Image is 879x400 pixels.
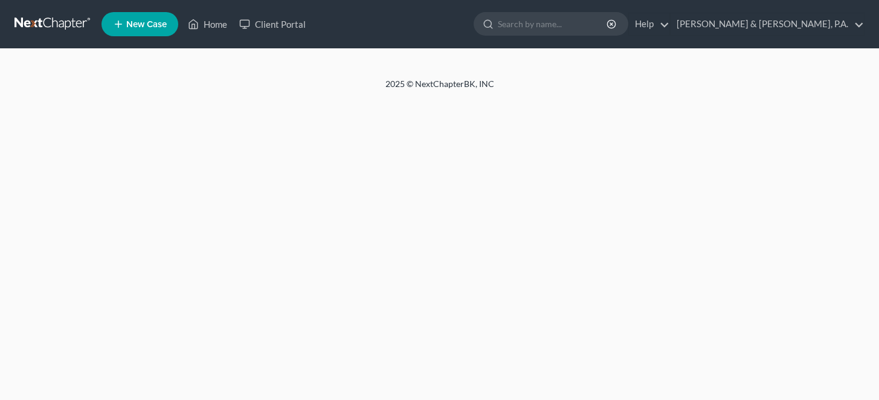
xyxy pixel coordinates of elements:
[126,20,167,29] span: New Case
[629,13,669,35] a: Help
[233,13,312,35] a: Client Portal
[671,13,864,35] a: [PERSON_NAME] & [PERSON_NAME], P.A.
[182,13,233,35] a: Home
[498,13,608,35] input: Search by name...
[95,78,784,100] div: 2025 © NextChapterBK, INC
